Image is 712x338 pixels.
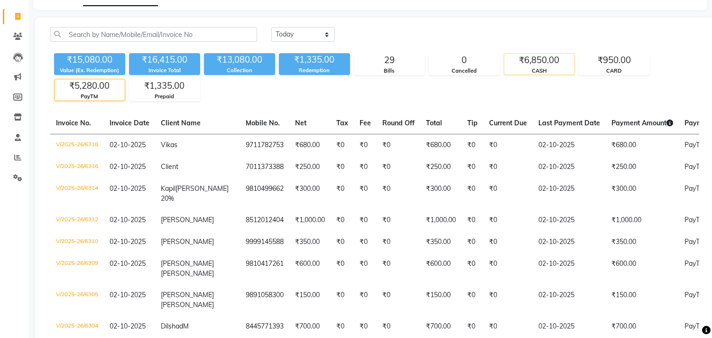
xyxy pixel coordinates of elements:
[110,141,146,149] span: 02-10-2025
[420,134,462,156] td: ₹680.00
[289,209,331,231] td: ₹1,000.00
[420,253,462,284] td: ₹600.00
[420,316,462,338] td: ₹700.00
[50,27,257,42] input: Search by Name/Mobile/Email/Invoice No
[331,178,354,209] td: ₹0
[110,237,146,246] span: 02-10-2025
[533,209,606,231] td: 02-10-2025
[279,66,350,75] div: Redemption
[336,119,348,127] span: Tax
[183,322,189,330] span: M
[289,231,331,253] td: ₹350.00
[110,322,146,330] span: 02-10-2025
[483,316,533,338] td: ₹0
[110,259,146,268] span: 02-10-2025
[606,134,679,156] td: ₹680.00
[377,134,420,156] td: ₹0
[579,54,649,67] div: ₹950.00
[429,67,499,75] div: Cancelled
[489,119,527,127] span: Current Due
[606,209,679,231] td: ₹1,000.00
[279,53,350,66] div: ₹1,335.00
[483,178,533,209] td: ₹0
[533,284,606,316] td: 02-10-2025
[462,284,483,316] td: ₹0
[462,134,483,156] td: ₹0
[684,184,705,193] span: PayTM
[462,178,483,209] td: ₹0
[606,253,679,284] td: ₹600.00
[50,231,104,253] td: V/2025-26/6310
[684,162,705,171] span: PayTM
[420,231,462,253] td: ₹350.00
[611,119,673,127] span: Payment Amount
[161,269,214,278] span: [PERSON_NAME]
[606,284,679,316] td: ₹150.00
[360,119,371,127] span: Fee
[50,209,104,231] td: V/2025-26/6312
[483,134,533,156] td: ₹0
[55,93,125,101] div: PayTM
[684,291,705,299] span: PayTM
[382,119,415,127] span: Round Off
[504,54,574,67] div: ₹6,850.00
[377,178,420,209] td: ₹0
[240,284,289,316] td: 9891058300
[354,316,377,338] td: ₹0
[462,231,483,253] td: ₹0
[354,67,425,75] div: Bills
[377,253,420,284] td: ₹0
[467,119,478,127] span: Tip
[354,54,425,67] div: 29
[161,119,201,127] span: Client Name
[240,231,289,253] td: 9999145588
[129,66,200,75] div: Invoice Total
[331,209,354,231] td: ₹0
[246,119,280,127] span: Mobile No.
[538,119,600,127] span: Last Payment Date
[462,209,483,231] td: ₹0
[240,178,289,209] td: 9810499662
[579,67,649,75] div: CARD
[483,253,533,284] td: ₹0
[483,284,533,316] td: ₹0
[684,322,705,330] span: PayTM
[420,209,462,231] td: ₹1,000.00
[462,253,483,284] td: ₹0
[377,231,420,253] td: ₹0
[110,216,146,224] span: 02-10-2025
[54,66,125,75] div: Value (Ex. Redemption)
[161,141,177,149] span: Vikas
[354,209,377,231] td: ₹0
[289,134,331,156] td: ₹680.00
[161,291,214,299] span: [PERSON_NAME]
[129,93,200,101] div: Prepaid
[240,316,289,338] td: 8445771393
[483,209,533,231] td: ₹0
[377,156,420,178] td: ₹0
[50,134,104,156] td: V/2025-26/6318
[684,259,705,268] span: PayTM
[204,53,275,66] div: ₹13,080.00
[129,53,200,66] div: ₹16,415.00
[161,162,178,171] span: Client
[289,316,331,338] td: ₹700.00
[331,316,354,338] td: ₹0
[55,79,125,93] div: ₹5,280.00
[240,134,289,156] td: 9711782753
[54,53,125,66] div: ₹15,080.00
[533,178,606,209] td: 02-10-2025
[50,316,104,338] td: V/2025-26/6304
[354,253,377,284] td: ₹0
[161,216,214,224] span: [PERSON_NAME]
[110,291,146,299] span: 02-10-2025
[420,178,462,209] td: ₹300.00
[240,209,289,231] td: 8512012404
[161,184,176,193] span: Kapil
[161,300,214,309] span: [PERSON_NAME]
[331,134,354,156] td: ₹0
[161,184,229,203] span: [PERSON_NAME] 20%
[354,231,377,253] td: ₹0
[204,66,275,75] div: Collection
[161,259,214,268] span: [PERSON_NAME]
